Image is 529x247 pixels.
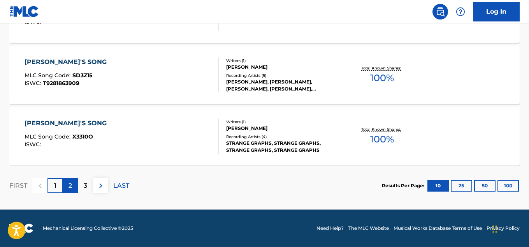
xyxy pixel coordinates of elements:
[72,133,93,140] span: X3310O
[316,225,344,232] a: Need Help?
[226,125,340,132] div: [PERSON_NAME]
[25,72,72,79] span: MLC Song Code :
[226,134,340,140] div: Recording Artists ( 4 )
[370,132,394,146] span: 100 %
[497,180,519,192] button: 100
[9,224,33,233] img: logo
[348,225,389,232] a: The MLC Website
[427,180,449,192] button: 10
[43,225,133,232] span: Mechanical Licensing Collective © 2025
[451,180,472,192] button: 25
[487,225,520,232] a: Privacy Policy
[436,7,445,16] img: search
[25,80,43,87] span: ISWC :
[54,181,56,190] p: 1
[9,107,520,165] a: [PERSON_NAME]'S SONGMLC Song Code:X3310OISWC:Writers (1)[PERSON_NAME]Recording Artists (4)STRANGE...
[226,119,340,125] div: Writers ( 1 )
[72,72,92,79] span: SD3Z15
[9,46,520,104] a: [PERSON_NAME]'S SONGMLC Song Code:SD3Z15ISWC:T9281863909Writers (1)[PERSON_NAME]Recording Artists...
[25,133,72,140] span: MLC Song Code :
[226,64,340,71] div: [PERSON_NAME]
[9,6,39,17] img: MLC Logo
[226,78,340,92] div: [PERSON_NAME], [PERSON_NAME], [PERSON_NAME], [PERSON_NAME], [PERSON_NAME]
[456,7,465,16] img: help
[474,180,496,192] button: 50
[492,217,497,241] div: Drag
[226,140,340,154] div: STRANGE GRAPHS, STRANGE GRAPHS, STRANGE GRAPHS, STRANGE GRAPHS
[490,210,529,247] iframe: Chat Widget
[69,181,72,190] p: 2
[96,181,105,190] img: right
[473,2,520,21] a: Log In
[453,4,468,20] div: Help
[226,73,340,78] div: Recording Artists ( 5 )
[113,181,129,190] p: LAST
[84,181,87,190] p: 3
[25,119,111,128] div: [PERSON_NAME]'S SONG
[432,4,448,20] a: Public Search
[25,57,111,67] div: [PERSON_NAME]'S SONG
[394,225,482,232] a: Musical Works Database Terms of Use
[361,65,403,71] p: Total Known Shares:
[361,126,403,132] p: Total Known Shares:
[382,182,426,189] p: Results Per Page:
[370,71,394,85] span: 100 %
[226,58,340,64] div: Writers ( 1 )
[9,181,27,190] p: FIRST
[43,80,79,87] span: T9281863909
[25,141,43,148] span: ISWC :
